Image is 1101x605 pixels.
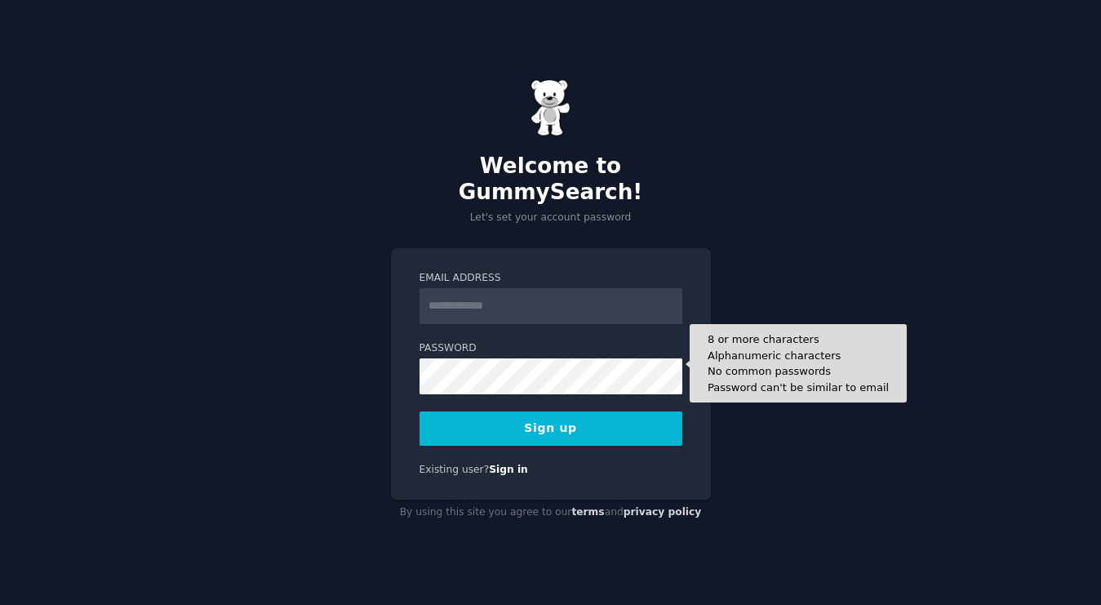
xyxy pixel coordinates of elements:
[420,411,682,446] button: Sign up
[489,464,528,475] a: Sign in
[391,153,711,205] h2: Welcome to GummySearch!
[420,271,682,286] label: Email Address
[420,464,490,475] span: Existing user?
[571,506,604,518] a: terms
[391,211,711,225] p: Let's set your account password
[420,341,682,356] label: Password
[624,506,702,518] a: privacy policy
[391,500,711,526] div: By using this site you agree to our and
[531,79,571,136] img: Gummy Bear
